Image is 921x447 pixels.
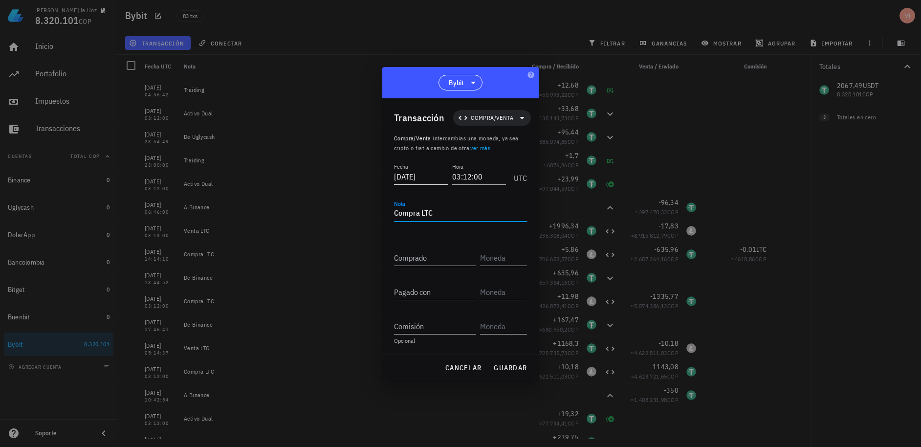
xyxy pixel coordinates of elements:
[470,144,490,152] a: ver más
[489,359,531,377] button: guardar
[471,113,513,123] span: Compra/Venta
[394,338,527,344] div: Opcional
[493,363,527,372] span: guardar
[394,134,431,142] span: Compra/Venta
[394,134,527,153] p: :
[452,163,463,170] label: Hora
[394,134,519,152] span: intercambias una moneda, ya sea cripto o fiat a cambio de otra, .
[480,318,525,334] input: Moneda
[480,250,525,266] input: Moneda
[510,163,527,187] div: UTC
[441,359,485,377] button: cancelar
[480,284,525,300] input: Moneda
[394,163,408,170] label: Fecha
[394,110,444,126] div: Transacción
[449,78,464,88] span: Bybit
[394,200,405,207] label: Nota
[445,363,482,372] span: cancelar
